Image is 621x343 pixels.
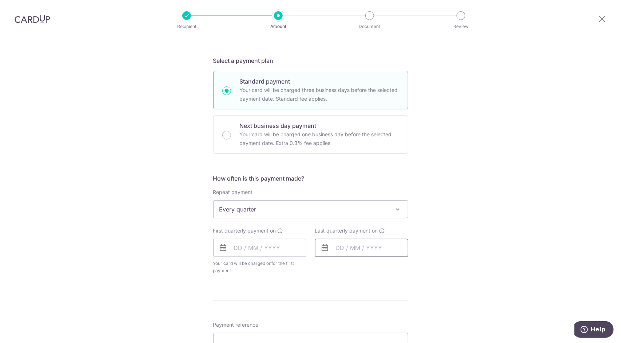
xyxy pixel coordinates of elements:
[240,121,399,130] p: Next business day payment
[574,321,614,339] iframe: Opens a widget where you can find more information
[15,15,50,23] img: CardUp
[240,86,399,103] p: Your card will be charged three business days before the selected payment date. Standard fee appl...
[240,77,399,86] p: Standard payment
[343,23,397,30] p: Document
[434,23,488,30] p: Review
[315,227,378,234] span: Last quarterly payment on
[214,201,408,218] span: Every quarter
[251,23,305,30] p: Amount
[213,239,306,257] input: DD / MM / YYYY
[213,321,259,328] span: Payment reference
[160,23,214,30] p: Recipient
[213,189,253,196] label: Repeat payment
[213,260,306,274] span: Your card will be charged on
[240,130,399,148] p: Your card will be charged one business day before the selected payment date. Extra 0.3% fee applies.
[213,227,276,234] span: First quarterly payment on
[213,200,408,218] span: Every quarter
[315,239,408,257] input: DD / MM / YYYY
[213,56,408,65] h5: Select a payment plan
[213,174,408,183] h5: How often is this payment made?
